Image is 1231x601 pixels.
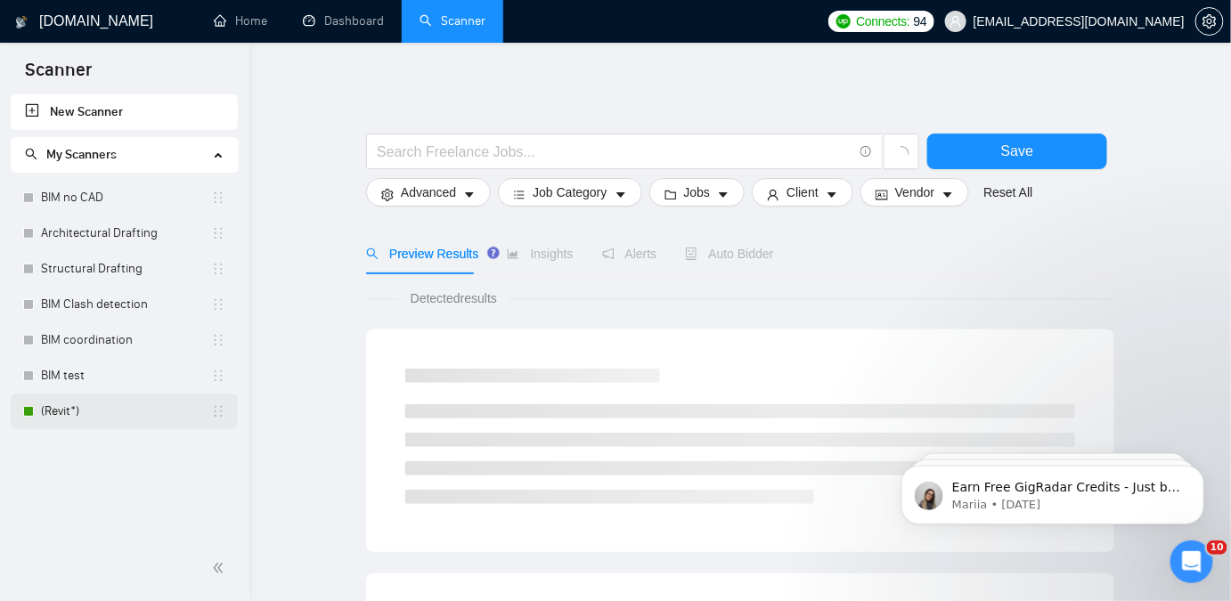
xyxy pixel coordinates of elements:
li: BIM test [11,358,238,394]
li: Structural Drafting [11,251,238,287]
span: holder [211,297,225,312]
span: Auto Bidder [685,247,773,261]
span: holder [211,333,225,347]
span: Scanner [11,57,106,94]
span: My Scanners [25,147,117,162]
span: folder [664,188,677,201]
span: loading [893,146,909,162]
span: holder [211,369,225,383]
span: area-chart [507,248,519,260]
span: Jobs [684,183,711,202]
span: setting [1196,14,1223,28]
a: Structural Drafting [41,251,211,287]
span: double-left [212,559,230,577]
span: caret-down [717,188,730,201]
a: homeHome [214,13,267,28]
span: user [767,188,779,201]
li: BIM Clash detection [11,287,238,322]
span: holder [211,191,225,205]
span: notification [602,248,615,260]
span: user [950,15,962,28]
a: Reset All [983,183,1032,202]
span: bars [513,188,526,201]
span: 10 [1207,540,1227,555]
div: Tooltip anchor [485,245,501,261]
a: BIM no CAD [41,180,211,215]
span: Client [787,183,819,202]
a: Architectural Drafting [41,215,211,251]
li: New Scanner [11,94,238,130]
span: search [366,248,379,260]
button: userClientcaret-down [752,178,853,207]
span: caret-down [615,188,627,201]
span: caret-down [942,188,954,201]
span: idcard [876,188,888,201]
li: (Revit*) [11,394,238,429]
button: Save [927,134,1107,169]
iframe: Intercom live chat [1170,540,1213,583]
a: (Revit*) [41,394,211,429]
li: Architectural Drafting [11,215,238,251]
span: Detected results [398,288,510,308]
span: Insights [507,247,573,261]
span: caret-down [826,188,838,201]
img: logo [15,8,28,37]
button: barsJob Categorycaret-down [498,178,641,207]
span: holder [211,404,225,418]
span: holder [211,262,225,276]
button: idcardVendorcaret-down [860,178,969,207]
span: Preview Results [366,247,478,261]
img: upwork-logo.png [836,14,851,28]
a: BIM coordination [41,322,211,358]
button: setting [1195,7,1224,36]
iframe: Intercom notifications message [875,428,1231,553]
span: setting [381,188,394,201]
a: searchScanner [420,13,485,28]
a: BIM test [41,358,211,394]
button: folderJobscaret-down [649,178,746,207]
li: BIM no CAD [11,180,238,215]
span: Job Category [533,183,607,202]
span: Connects: [856,12,909,31]
span: search [25,148,37,160]
a: setting [1195,14,1224,28]
span: Save [1001,140,1033,162]
span: Vendor [895,183,934,202]
button: settingAdvancedcaret-down [366,178,491,207]
span: My Scanners [46,147,117,162]
a: New Scanner [25,94,224,130]
input: Search Freelance Jobs... [377,141,852,163]
span: Advanced [401,183,456,202]
span: caret-down [463,188,476,201]
a: BIM Clash detection [41,287,211,322]
span: robot [685,248,697,260]
a: dashboardDashboard [303,13,384,28]
span: holder [211,226,225,240]
span: 94 [914,12,927,31]
span: info-circle [860,146,872,158]
span: Alerts [602,247,657,261]
li: BIM coordination [11,322,238,358]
